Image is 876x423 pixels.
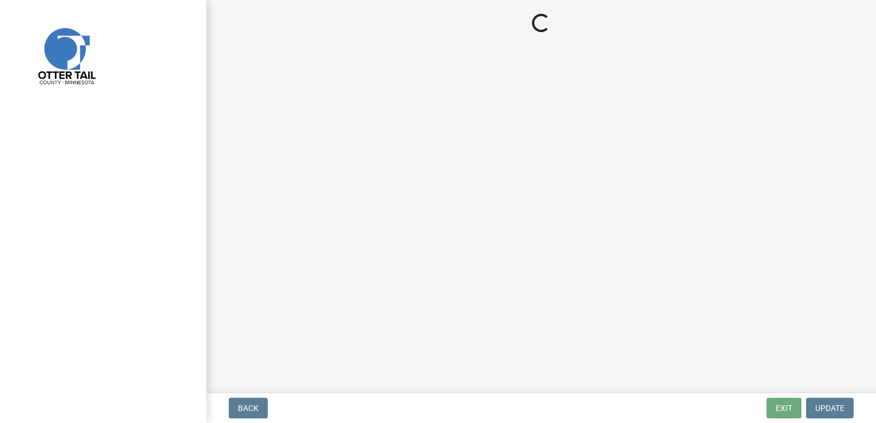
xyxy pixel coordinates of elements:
img: Otter Tail County, Minnesota [23,12,109,98]
span: Update [815,404,844,413]
span: Back [238,404,259,413]
button: Exit [766,398,801,418]
button: Update [806,398,854,418]
button: Back [229,398,268,418]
